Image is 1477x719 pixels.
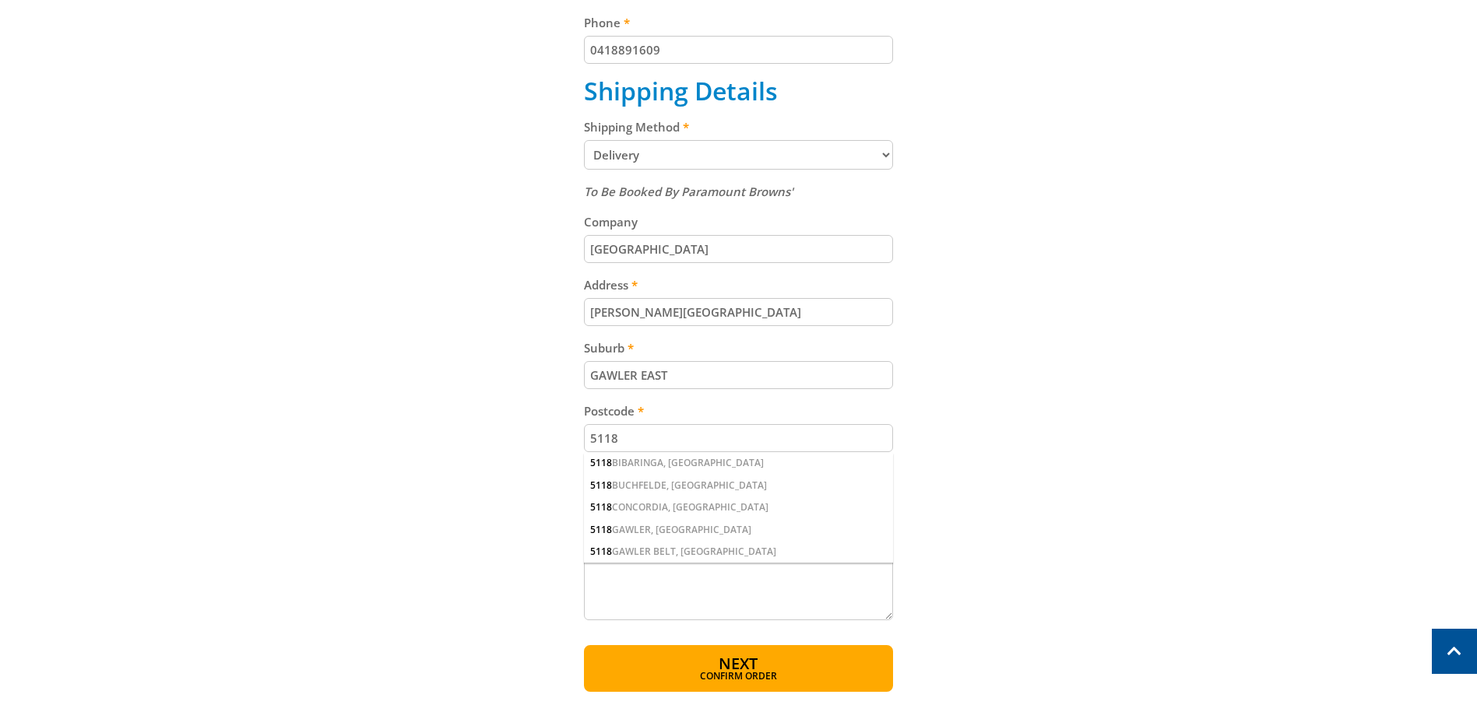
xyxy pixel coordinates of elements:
label: Phone [584,13,893,32]
button: Next Confirm order [584,645,893,692]
div: BIBARINGA, [GEOGRAPHIC_DATA] [584,452,893,474]
div: GAWLER BELT, [GEOGRAPHIC_DATA] [584,541,893,563]
select: Please select a shipping method. [584,140,893,170]
span: 5118 [590,500,612,514]
div: CONCORDIA, [GEOGRAPHIC_DATA] [584,496,893,518]
input: Please enter your suburb. [584,361,893,389]
span: 5118 [590,479,612,492]
div: GAWLER, [GEOGRAPHIC_DATA] [584,519,893,541]
span: Next [719,653,758,674]
input: Please enter your telephone number. [584,36,893,64]
div: BUCHFELDE, [GEOGRAPHIC_DATA] [584,475,893,496]
h2: Shipping Details [584,76,893,106]
input: Please enter your postcode. [584,424,893,452]
label: Postcode [584,402,893,420]
span: 5118 [590,523,612,536]
input: Please enter your address. [584,298,893,326]
label: Suburb [584,338,893,357]
label: Shipping Method [584,117,893,136]
span: 5118 [590,456,612,469]
em: To Be Booked By Paramount Browns' [584,184,793,199]
label: Company [584,212,893,231]
span: Confirm order [617,672,860,681]
span: 5118 [590,545,612,558]
label: Address [584,275,893,294]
